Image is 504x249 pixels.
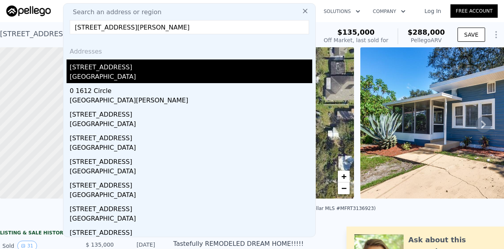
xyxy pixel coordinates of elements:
div: [GEOGRAPHIC_DATA] [70,119,312,130]
div: [GEOGRAPHIC_DATA] [70,72,312,83]
div: [GEOGRAPHIC_DATA] [70,190,312,201]
div: [STREET_ADDRESS] [70,107,312,119]
button: SAVE [458,28,485,42]
a: Free Account [450,4,498,18]
div: [GEOGRAPHIC_DATA] [70,214,312,225]
div: [STREET_ADDRESS] [70,201,312,214]
div: [STREET_ADDRESS] [70,178,312,190]
button: Show Options [488,27,504,43]
a: Log In [415,7,450,15]
div: [STREET_ADDRESS] [70,130,312,143]
div: 0 1612 Circle [70,83,312,96]
a: Zoom in [338,171,350,182]
img: Pellego [6,6,51,17]
span: Search an address or region [67,7,161,17]
div: [GEOGRAPHIC_DATA][PERSON_NAME] [70,96,312,107]
div: [GEOGRAPHIC_DATA] [70,143,312,154]
div: Pellego ARV [408,36,445,44]
div: [STREET_ADDRESS] [70,59,312,72]
input: Enter an address, city, region, neighborhood or zip code [70,20,309,34]
div: Off Market, last sold for [324,36,388,44]
div: [STREET_ADDRESS] [70,225,312,238]
span: − [341,183,346,193]
div: [STREET_ADDRESS] [70,154,312,167]
span: $135,000 [337,28,375,36]
span: $288,000 [408,28,445,36]
span: $ 135,000 [86,242,114,248]
button: Company [367,4,412,19]
button: Solutions [317,4,367,19]
div: [GEOGRAPHIC_DATA] [70,167,312,178]
div: Addresses [67,41,312,59]
a: Zoom out [338,182,350,194]
span: + [341,171,346,181]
